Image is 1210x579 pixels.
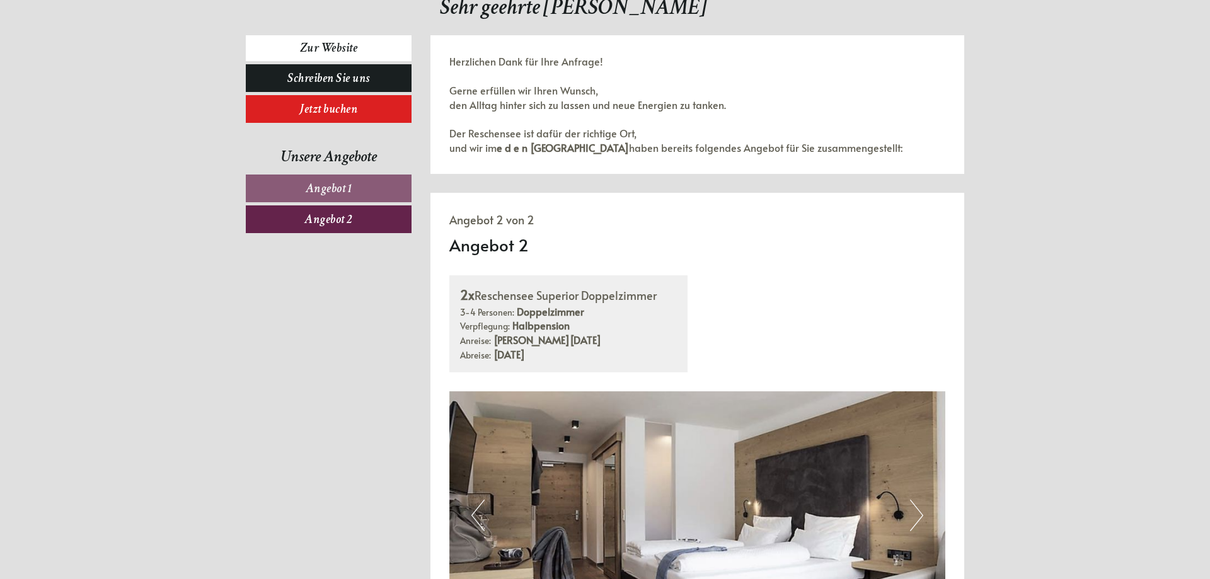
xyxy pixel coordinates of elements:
a: Jetzt buchen [246,95,412,123]
span: und wir im haben bereits folgendes Angebot für Sie zusammengestellt: [449,140,902,154]
span: den Alltag hinter sich zu lassen und neue Energien zu tanken. [449,98,726,112]
div: Reschensee Superior Doppelzimmer [460,286,677,304]
a: Schreiben Sie uns [246,64,412,92]
span: Angebot 2 [304,211,353,227]
span: Angebot 1 [306,180,352,197]
div: Unsere Angebote [246,145,412,168]
b: Doppelzimmer [517,304,584,318]
span: Gerne erfüllen wir Ihren Wunsch, [449,83,598,97]
small: Abreise: [460,349,491,361]
button: Next [910,500,923,531]
strong: e d e n [GEOGRAPHIC_DATA] [497,140,629,154]
b: [PERSON_NAME][DATE] [493,333,601,347]
small: 3-4 Personen: [460,306,514,318]
a: Zur Website [246,35,412,61]
span: Angebot 2 von 2 [449,212,534,227]
b: Halbpension [512,318,570,332]
span: Herzlichen Dank für Ihre Anfrage! [449,54,603,68]
small: Verpflegung: [460,320,510,332]
b: 2x [460,286,475,304]
button: Previous [471,500,485,531]
span: Der Reschensee ist dafür der richtige Ort, [449,126,637,140]
b: [DATE] [493,347,525,361]
div: Angebot 2 [449,233,529,256]
small: Anreise: [460,335,491,347]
